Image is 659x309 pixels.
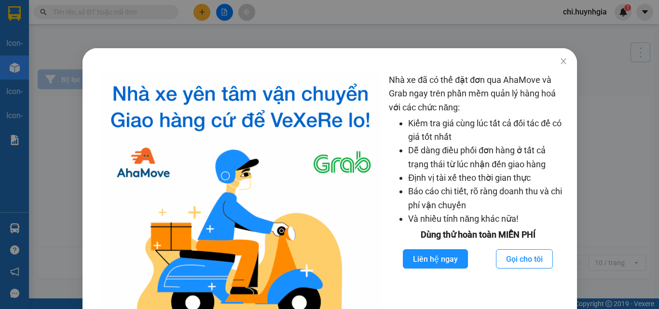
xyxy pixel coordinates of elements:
[408,185,567,212] li: Báo cáo chi tiết, rõ ràng doanh thu và chi phí vận chuyển
[408,144,567,171] li: Dễ dàng điều phối đơn hàng ở tất cả trạng thái từ lúc nhận đến giao hàng
[408,171,567,185] li: Định vị tài xế theo thời gian thực
[559,57,567,65] span: close
[496,249,553,269] button: Gọi cho tôi
[549,48,577,75] button: Close
[506,253,543,265] span: Gọi cho tôi
[389,228,567,242] div: Dùng thử hoàn toàn MIỄN PHÍ
[413,253,458,265] span: Liên hệ ngay
[403,249,468,269] button: Liên hệ ngay
[408,117,567,144] li: Kiểm tra giá cùng lúc tất cả đối tác để có giá tốt nhất
[408,212,567,226] li: Và nhiều tính năng khác nữa!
